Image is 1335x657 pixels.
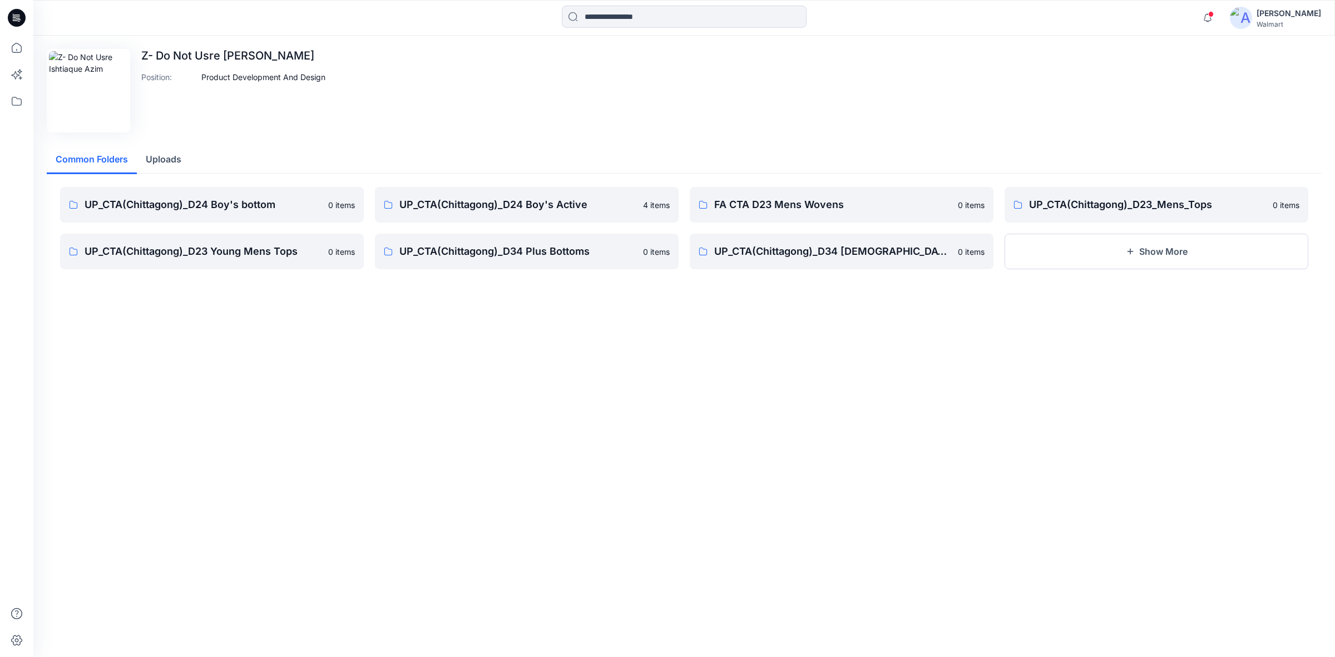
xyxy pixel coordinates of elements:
[1273,199,1299,211] p: 0 items
[690,234,993,269] a: UP_CTA(Chittagong)_D34 [DEMOGRAPHIC_DATA] Bottoms0 items
[1005,187,1308,223] a: UP_CTA(Chittagong)_D23_Mens_Tops0 items
[714,197,951,213] p: FA CTA D23 Mens Wovens
[399,197,636,213] p: UP_CTA(Chittagong)_D24 Boy's Active
[690,187,993,223] a: FA CTA D23 Mens Wovens0 items
[1005,234,1308,269] button: Show More
[1257,7,1321,20] div: [PERSON_NAME]
[141,71,197,83] p: Position :
[399,244,636,259] p: UP_CTA(Chittagong)_D34 Plus Bottoms
[141,49,325,62] p: Z- Do Not Usre [PERSON_NAME]
[1029,197,1266,213] p: UP_CTA(Chittagong)_D23_Mens_Tops
[958,246,985,258] p: 0 items
[328,246,355,258] p: 0 items
[643,246,670,258] p: 0 items
[47,146,137,174] button: Common Folders
[1230,7,1252,29] img: avatar
[60,187,364,223] a: UP_CTA(Chittagong)_D24 Boy's bottom0 items
[714,244,951,259] p: UP_CTA(Chittagong)_D34 [DEMOGRAPHIC_DATA] Bottoms
[1257,20,1321,28] div: Walmart
[375,187,679,223] a: UP_CTA(Chittagong)_D24 Boy's Active4 items
[85,197,322,213] p: UP_CTA(Chittagong)_D24 Boy's bottom
[643,199,670,211] p: 4 items
[137,146,190,174] button: Uploads
[375,234,679,269] a: UP_CTA(Chittagong)_D34 Plus Bottoms0 items
[85,244,322,259] p: UP_CTA(Chittagong)_D23 Young Mens Tops
[49,51,128,130] img: Z- Do Not Usre Ishtiaque Azim
[328,199,355,211] p: 0 items
[958,199,985,211] p: 0 items
[201,71,325,83] p: Product Development And Design
[60,234,364,269] a: UP_CTA(Chittagong)_D23 Young Mens Tops0 items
